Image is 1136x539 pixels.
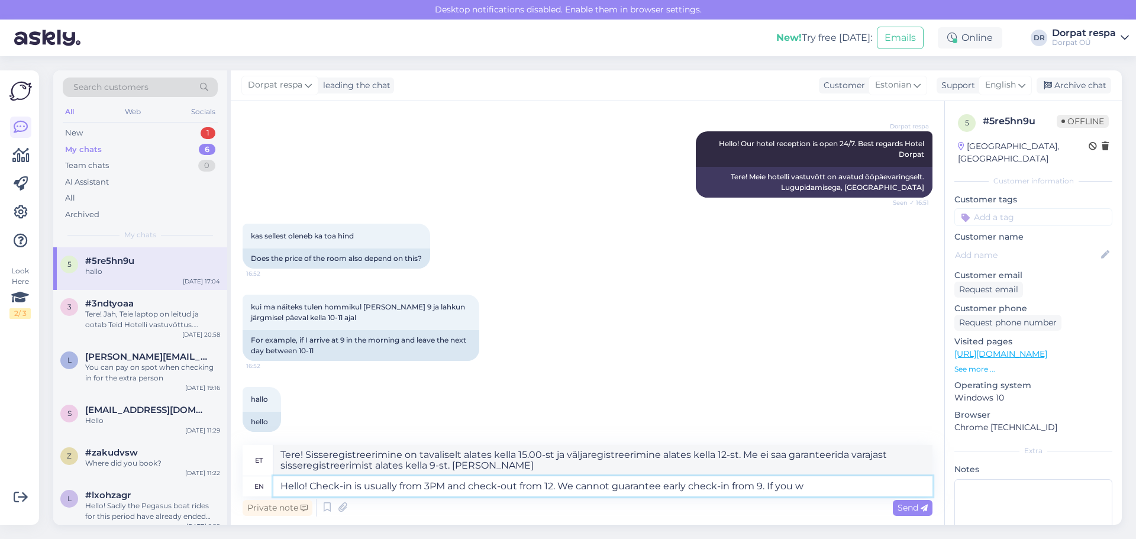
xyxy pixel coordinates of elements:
[85,458,220,469] div: Where did you book?
[65,209,99,221] div: Archived
[85,490,131,501] span: #lxohzagr
[958,140,1089,165] div: [GEOGRAPHIC_DATA], [GEOGRAPHIC_DATA]
[255,450,263,470] div: et
[248,79,302,92] span: Dorpat respa
[1052,28,1129,47] a: Dorpat respaDorpat OÜ
[1031,30,1047,46] div: DR
[65,160,109,172] div: Team chats
[85,309,220,330] div: Tere! Jah, Teie laptop on leitud ja ootab Teid Hotelli vastuvõttus. Parimate soovidega, [GEOGRAPH...
[954,302,1112,315] p: Customer phone
[776,32,802,43] b: New!
[898,502,928,513] span: Send
[67,409,72,418] span: s
[954,409,1112,421] p: Browser
[251,395,268,404] span: hallo
[954,463,1112,476] p: Notes
[85,351,208,362] span: lourenco.m.catarina@gmail.com
[185,426,220,435] div: [DATE] 11:29
[954,282,1023,298] div: Request email
[251,302,467,322] span: kui ma näiteks tulen hommikul [PERSON_NAME] 9 ja lahkun järgmisel päeval kella 10-11 ajal
[254,476,264,496] div: en
[198,160,215,172] div: 0
[819,79,865,92] div: Customer
[183,277,220,286] div: [DATE] 17:04
[246,433,291,441] span: 17:04
[199,144,215,156] div: 6
[954,379,1112,392] p: Operating system
[251,231,354,240] span: kas sellest oleneb ka toa hind
[954,335,1112,348] p: Visited pages
[85,447,138,458] span: #zakudvsw
[937,79,975,92] div: Support
[954,364,1112,375] p: See more ...
[965,118,969,127] span: 5
[243,412,281,432] div: hello
[954,269,1112,282] p: Customer email
[85,266,220,277] div: hallo
[954,315,1061,331] div: Request phone number
[9,266,31,319] div: Look Here
[63,104,76,120] div: All
[1052,38,1116,47] div: Dorpat OÜ
[182,330,220,339] div: [DATE] 20:58
[73,81,149,93] span: Search customers
[186,522,220,531] div: [DATE] 9:29
[954,348,1047,359] a: [URL][DOMAIN_NAME]
[875,79,911,92] span: Estonian
[85,405,208,415] span: shadoe84@gmail.com
[124,230,156,240] span: My chats
[983,114,1057,128] div: # 5re5hn9u
[719,139,926,159] span: Hello! Our hotel reception is open 24/7. Best regards Hotel Dorpat
[67,260,72,269] span: 5
[185,383,220,392] div: [DATE] 19:16
[1057,115,1109,128] span: Offline
[65,144,102,156] div: My chats
[201,127,215,139] div: 1
[1052,28,1116,38] div: Dorpat respa
[954,231,1112,243] p: Customer name
[246,269,291,278] span: 16:52
[938,27,1002,49] div: Online
[67,494,72,503] span: l
[955,248,1099,262] input: Add name
[243,248,430,269] div: Does the price of the room also depend on this?
[954,446,1112,456] div: Extra
[954,392,1112,404] p: Windows 10
[273,445,932,476] textarea: Tere! Sisseregistreerimine on tavaliselt alates kella 15.00-st ja väljaregistreerimine alates kel...
[65,192,75,204] div: All
[273,476,932,496] textarea: Hello! Check-in is usually from 3PM and check-out from 12. We cannot guarantee early check-in fro...
[985,79,1016,92] span: English
[246,362,291,370] span: 16:52
[67,356,72,364] span: l
[9,308,31,319] div: 2 / 3
[122,104,143,120] div: Web
[67,302,72,311] span: 3
[954,193,1112,206] p: Customer tags
[885,122,929,131] span: Dorpat respa
[67,451,72,460] span: z
[885,198,929,207] span: Seen ✓ 16:51
[954,208,1112,226] input: Add a tag
[85,298,134,309] span: #3ndtyoaa
[877,27,924,49] button: Emails
[65,176,109,188] div: AI Assistant
[189,104,218,120] div: Socials
[776,31,872,45] div: Try free [DATE]:
[85,415,220,426] div: Hello
[1037,78,1111,93] div: Archive chat
[85,256,134,266] span: #5re5hn9u
[318,79,390,92] div: leading the chat
[243,500,312,516] div: Private note
[9,80,32,102] img: Askly Logo
[85,501,220,522] div: Hello! Sadly the Pegasus boat rides for this period have already ended and they do them only per ...
[185,469,220,477] div: [DATE] 11:22
[954,176,1112,186] div: Customer information
[243,330,479,361] div: For example, if I arrive at 9 in the morning and leave the next day between 10-11
[954,421,1112,434] p: Chrome [TECHNICAL_ID]
[696,167,932,198] div: Tere! Meie hotelli vastuvõtt on avatud ööpäevaringselt. Lugupidamisega, [GEOGRAPHIC_DATA]
[85,362,220,383] div: You can pay on spot when checking in for the extra person
[65,127,83,139] div: New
